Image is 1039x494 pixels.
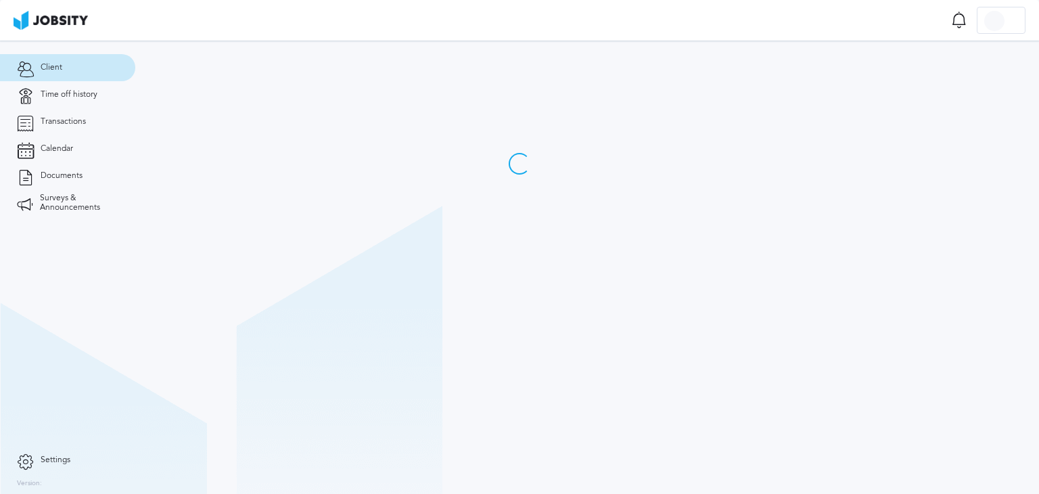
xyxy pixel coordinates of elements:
[41,144,73,154] span: Calendar
[41,117,86,127] span: Transactions
[41,171,83,181] span: Documents
[41,455,70,465] span: Settings
[17,480,42,488] label: Version:
[41,63,62,72] span: Client
[41,90,97,99] span: Time off history
[40,194,118,212] span: Surveys & Announcements
[14,11,88,30] img: ab4bad089aa723f57921c736e9817d99.png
